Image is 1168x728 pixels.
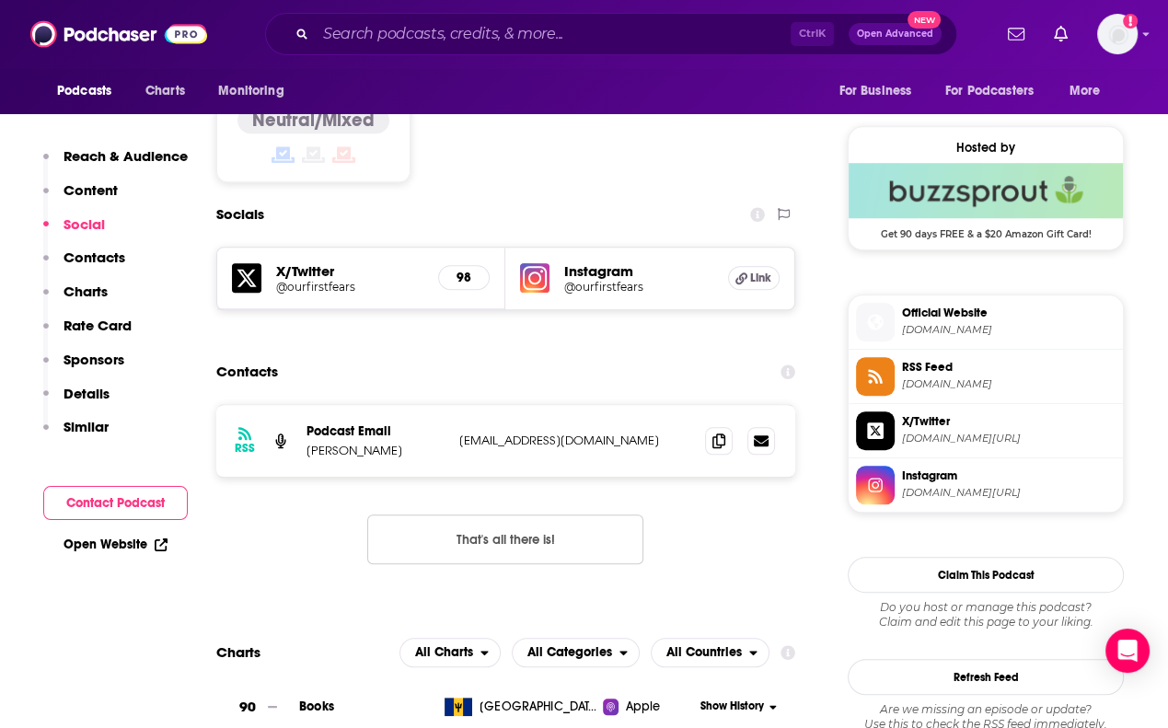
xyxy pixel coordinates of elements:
[306,423,445,439] p: Podcast Email
[239,697,256,718] h3: 90
[849,23,942,45] button: Open AdvancedNew
[849,140,1123,156] div: Hosted by
[43,351,124,385] button: Sponsors
[856,303,1116,341] a: Official Website[DOMAIN_NAME]
[902,468,1116,484] span: Instagram
[64,351,124,368] p: Sponsors
[848,600,1124,615] span: Do you host or manage this podcast?
[857,29,933,39] span: Open Advanced
[1105,629,1150,673] div: Open Intercom Messenger
[791,22,834,46] span: Ctrl K
[1097,14,1138,54] span: Logged in as kkneafsey
[235,441,255,456] h3: RSS
[64,147,188,165] p: Reach & Audience
[133,74,196,109] a: Charts
[299,699,334,714] a: Books
[902,323,1116,337] span: ourfirstfears.buzzsprout.com
[43,181,118,215] button: Content
[64,181,118,199] p: Content
[218,78,283,104] span: Monitoring
[728,266,780,290] a: Link
[216,643,260,661] h2: Charts
[933,74,1060,109] button: open menu
[64,418,109,435] p: Similar
[64,283,108,300] p: Charts
[626,698,661,716] span: Apple
[399,638,501,667] h2: Platforms
[603,698,695,716] a: Apple
[252,109,375,132] h4: Neutral/Mixed
[945,78,1034,104] span: For Podcasters
[205,74,307,109] button: open menu
[57,78,111,104] span: Podcasts
[651,638,769,667] h2: Countries
[216,197,264,232] h2: Socials
[848,557,1124,593] button: Claim This Podcast
[856,357,1116,396] a: RSS Feed[DOMAIN_NAME]
[30,17,207,52] img: Podchaser - Follow, Share and Rate Podcasts
[902,377,1116,391] span: feeds.buzzsprout.com
[902,305,1116,321] span: Official Website
[902,359,1116,376] span: RSS Feed
[848,600,1124,630] div: Claim and edit this page to your liking.
[520,263,549,293] img: iconImage
[44,74,135,109] button: open menu
[216,354,278,389] h2: Contacts
[1000,18,1032,50] a: Show notifications dropdown
[651,638,769,667] button: open menu
[43,283,108,317] button: Charts
[1070,78,1101,104] span: More
[564,280,712,294] a: @ourfirstfears
[512,638,640,667] button: open menu
[1097,14,1138,54] img: User Profile
[316,19,791,49] input: Search podcasts, credits, & more...
[43,248,125,283] button: Contacts
[838,78,911,104] span: For Business
[459,433,690,448] p: [EMAIL_ADDRESS][DOMAIN_NAME]
[43,147,188,181] button: Reach & Audience
[908,11,941,29] span: New
[666,646,742,659] span: All Countries
[902,432,1116,445] span: twitter.com/ourfirstfears
[43,385,110,419] button: Details
[750,271,771,285] span: Link
[454,270,474,285] h5: 98
[512,638,640,667] h2: Categories
[64,317,132,334] p: Rate Card
[1057,74,1124,109] button: open menu
[265,13,957,55] div: Search podcasts, credits, & more...
[856,466,1116,504] a: Instagram[DOMAIN_NAME][URL]
[64,215,105,233] p: Social
[902,413,1116,430] span: X/Twitter
[527,646,612,659] span: All Categories
[43,418,109,452] button: Similar
[145,78,185,104] span: Charts
[695,699,782,714] button: Show History
[849,218,1123,240] span: Get 90 days FREE & a $20 Amazon Gift Card!
[64,537,168,552] a: Open Website
[437,698,603,716] a: [GEOGRAPHIC_DATA]
[848,659,1124,695] button: Refresh Feed
[564,262,712,280] h5: Instagram
[1047,18,1075,50] a: Show notifications dropdown
[826,74,934,109] button: open menu
[43,215,105,249] button: Social
[64,248,125,266] p: Contacts
[902,486,1116,500] span: instagram.com/ourfirstfears
[700,699,764,714] span: Show History
[276,280,423,294] a: @ourfirstfears
[367,514,643,564] button: Nothing here.
[849,163,1123,218] img: Buzzsprout Deal: Get 90 days FREE & a $20 Amazon Gift Card!
[306,443,445,458] p: [PERSON_NAME]
[856,411,1116,450] a: X/Twitter[DOMAIN_NAME][URL]
[64,385,110,402] p: Details
[399,638,501,667] button: open menu
[43,317,132,351] button: Rate Card
[415,646,473,659] span: All Charts
[480,698,599,716] span: Barbados
[1097,14,1138,54] button: Show profile menu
